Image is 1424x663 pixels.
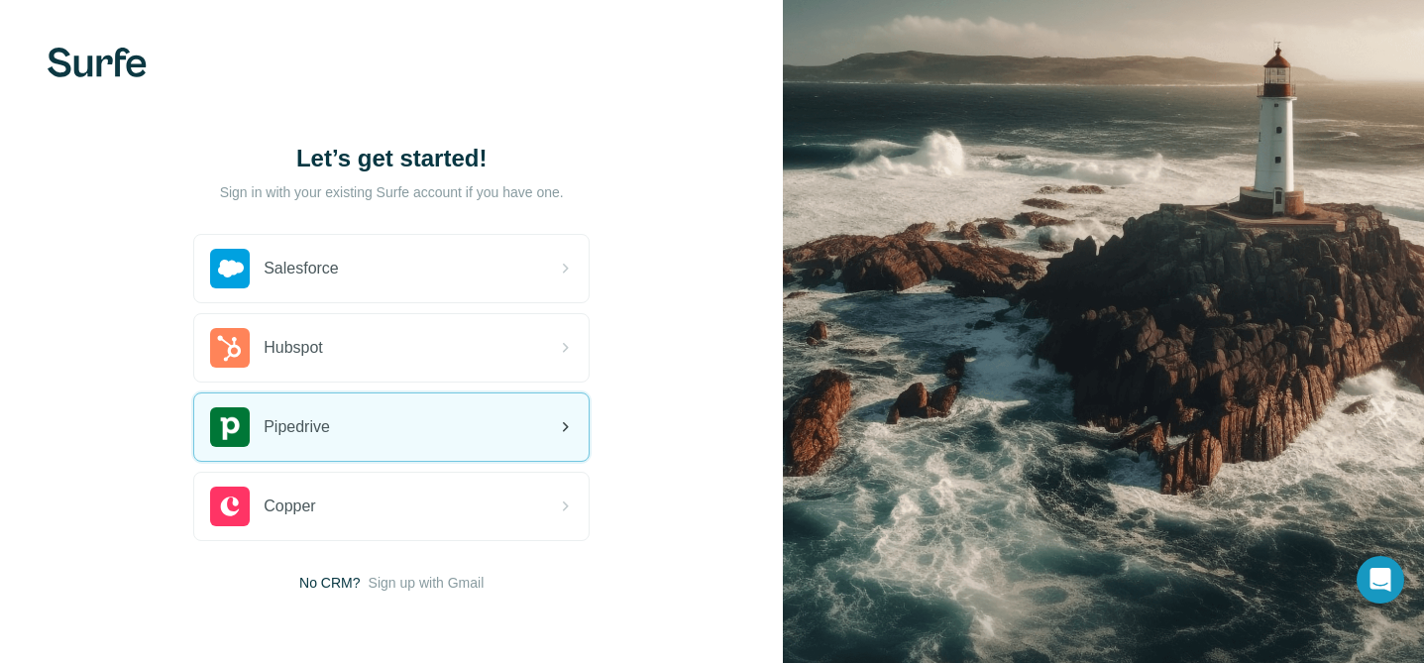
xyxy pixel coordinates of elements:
[264,495,315,518] span: Copper
[210,407,250,447] img: pipedrive's logo
[220,182,564,202] p: Sign in with your existing Surfe account if you have one.
[210,487,250,526] img: copper's logo
[264,336,323,360] span: Hubspot
[210,249,250,288] img: salesforce's logo
[264,415,330,439] span: Pipedrive
[264,257,339,280] span: Salesforce
[210,328,250,368] img: hubspot's logo
[1357,556,1404,604] div: Open Intercom Messenger
[193,143,590,174] h1: Let’s get started!
[299,573,360,593] span: No CRM?
[48,48,147,77] img: Surfe's logo
[369,573,485,593] button: Sign up with Gmail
